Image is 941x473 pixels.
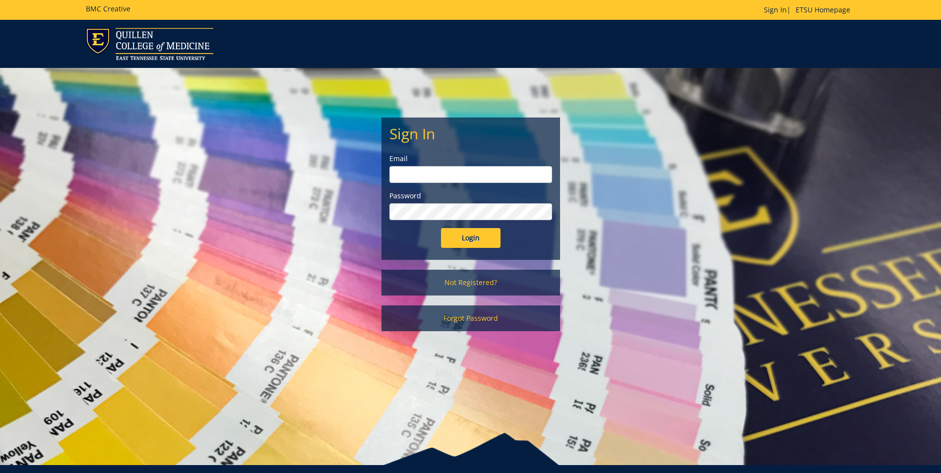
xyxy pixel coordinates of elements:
[381,305,560,331] a: Forgot Password
[381,270,560,296] a: Not Registered?
[441,228,501,248] input: Login
[764,5,855,15] p: |
[86,28,213,60] img: ETSU logo
[764,5,787,14] a: Sign In
[389,125,552,142] h2: Sign In
[791,5,855,14] a: ETSU Homepage
[86,5,130,12] h5: BMC Creative
[389,154,552,164] label: Email
[389,191,552,201] label: Password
